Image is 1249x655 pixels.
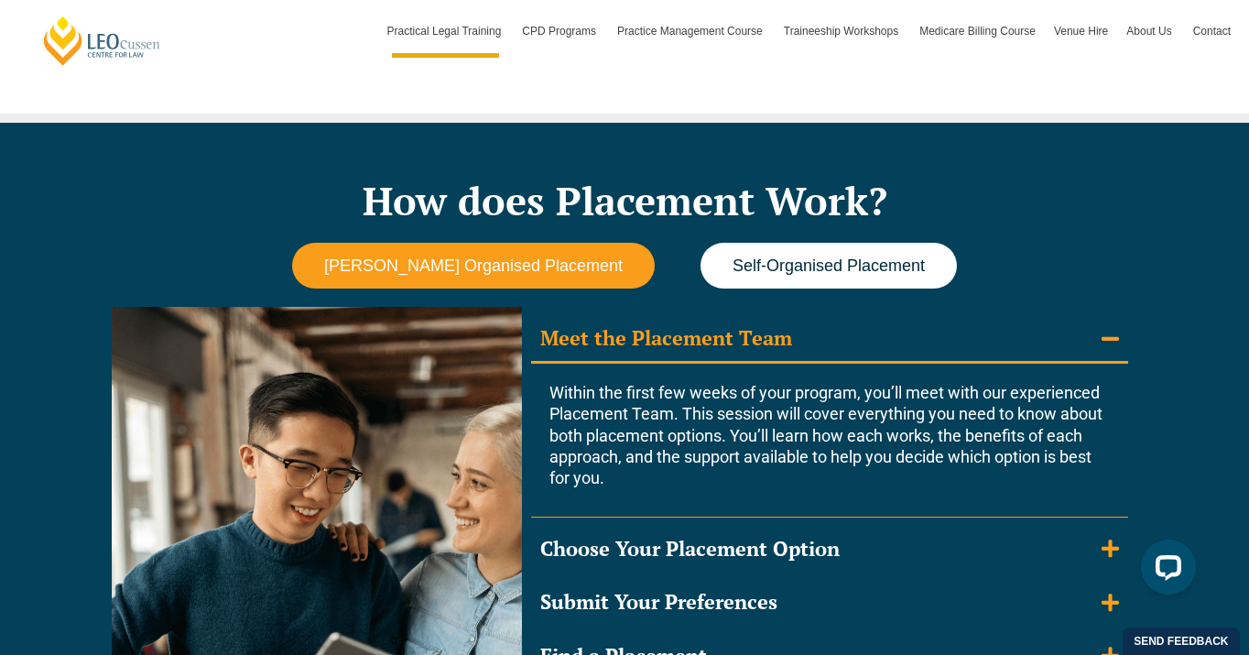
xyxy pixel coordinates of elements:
[531,527,1128,572] summary: Choose Your Placement Option
[775,5,910,58] a: Traineeship Workshops
[1045,5,1117,58] a: Venue Hire
[1126,532,1203,609] iframe: LiveChat chat widget
[531,316,1128,364] summary: Meet the Placement Team
[540,325,792,352] div: Meet the Placement Team
[531,580,1128,625] summary: Submit Your Preferences
[540,536,840,562] div: Choose Your Placement Option
[910,5,1045,58] a: Medicare Billing Course
[324,257,623,276] span: [PERSON_NAME] Organised Placement
[1117,5,1183,58] a: About Us
[549,383,1102,488] span: Within the first few weeks of your program, you’ll meet with our experienced Placement Team. This...
[103,178,1146,224] h2: How does Placement Work?
[733,257,925,276] span: Self-Organised Placement
[41,15,163,67] a: [PERSON_NAME] Centre for Law
[608,5,775,58] a: Practice Management Course
[1184,5,1240,58] a: Contact
[540,589,777,616] div: Submit Your Preferences
[513,5,608,58] a: CPD Programs
[378,5,514,58] a: Practical Legal Training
